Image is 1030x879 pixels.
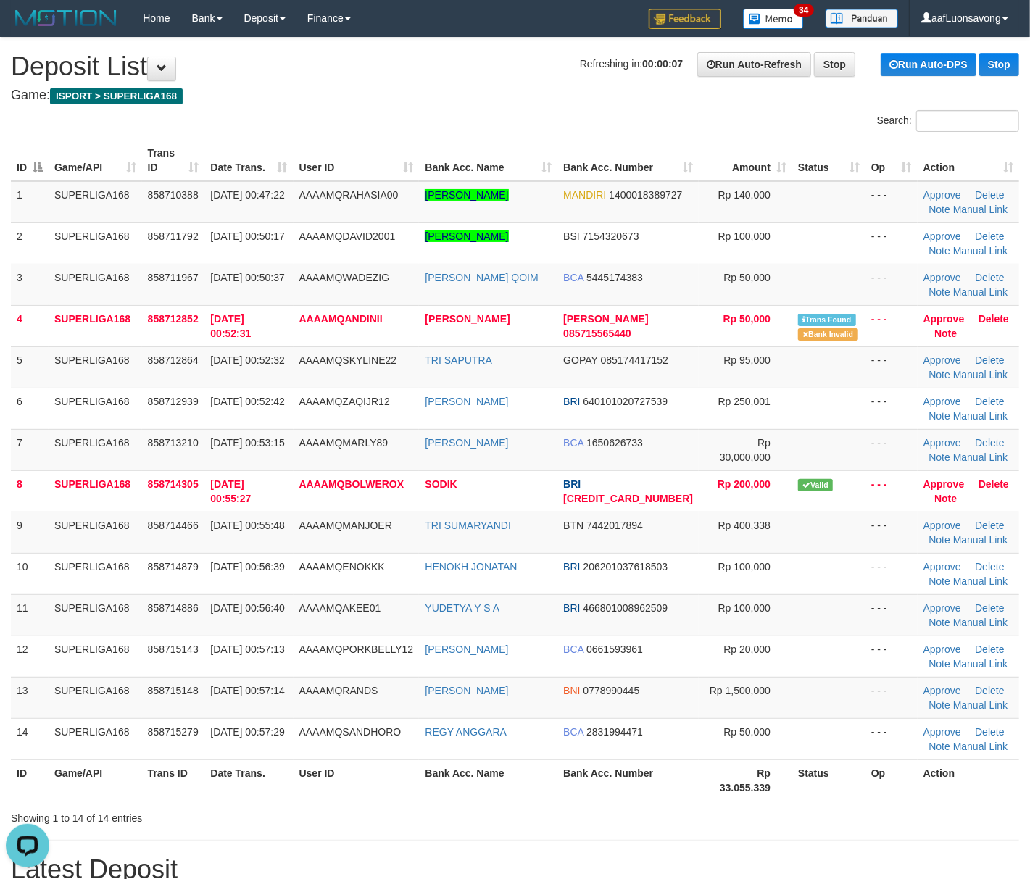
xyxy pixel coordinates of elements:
[425,520,511,531] a: TRI SUMARYANDI
[563,520,583,531] span: BTN
[299,643,414,655] span: AAAAMQPORKBELLY12
[798,479,833,491] span: Valid transaction
[798,314,856,326] span: Similar transaction found
[923,520,961,531] a: Approve
[929,204,950,215] a: Note
[975,561,1004,572] a: Delete
[563,478,581,490] span: BRI
[865,718,918,759] td: - - -
[918,759,1019,801] th: Action
[580,58,683,70] span: Refreshing in:
[11,805,418,825] div: Showing 1 to 14 of 14 entries
[210,230,284,242] span: [DATE] 00:50:17
[934,493,957,504] a: Note
[299,726,402,738] span: AAAAMQSANDHORO
[923,643,961,655] a: Approve
[299,520,392,531] span: AAAAMQMANJOER
[923,313,965,325] a: Approve
[210,561,284,572] span: [DATE] 00:56:39
[210,354,284,366] span: [DATE] 00:52:32
[794,4,813,17] span: 34
[425,230,508,242] a: [PERSON_NAME]
[148,437,199,449] span: 858713210
[563,313,648,325] span: [PERSON_NAME]
[425,313,510,325] a: [PERSON_NAME]
[953,286,1008,298] a: Manual Link
[583,602,668,614] span: Copy 466801008962509 to clipboard
[865,429,918,470] td: - - -
[923,602,961,614] a: Approve
[718,478,771,490] span: Rp 200,000
[723,643,771,655] span: Rp 20,000
[601,354,668,366] span: Copy 085174417152 to clipboard
[642,58,683,70] strong: 00:00:07
[583,230,639,242] span: Copy 7154320673 to clipboard
[975,230,1004,242] a: Delete
[723,313,771,325] span: Rp 50,000
[142,140,205,181] th: Trans ID: activate to sort column ascending
[148,354,199,366] span: 858712864
[609,189,682,201] span: Copy 1400018389727 to clipboard
[299,230,396,242] span: AAAAMQDAVID2001
[923,396,961,407] a: Approve
[210,396,284,407] span: [DATE] 00:52:42
[148,272,199,283] span: 858711967
[718,561,771,572] span: Rp 100,000
[299,437,389,449] span: AAAAMQMARLY89
[865,636,918,677] td: - - -
[210,272,284,283] span: [DATE] 00:50:37
[563,396,580,407] span: BRI
[299,189,399,201] span: AAAAMQRAHASIA00
[148,726,199,738] span: 858715279
[299,313,383,325] span: AAAAMQANDINII
[975,354,1004,366] a: Delete
[557,140,699,181] th: Bank Acc. Number: activate to sort column ascending
[929,575,950,587] a: Note
[11,264,49,305] td: 3
[923,230,961,242] a: Approve
[294,759,420,801] th: User ID
[11,759,49,801] th: ID
[975,520,1004,531] a: Delete
[148,520,199,531] span: 858714466
[210,643,284,655] span: [DATE] 00:57:13
[720,437,771,463] span: Rp 30,000,000
[953,534,1008,546] a: Manual Link
[49,759,142,801] th: Game/API
[718,396,771,407] span: Rp 250,001
[743,9,804,29] img: Button%20Memo.svg
[583,685,640,696] span: Copy 0778990445 to clipboard
[11,181,49,223] td: 1
[710,685,771,696] span: Rp 1,500,000
[865,470,918,512] td: - - -
[563,272,583,283] span: BCA
[923,354,961,366] a: Approve
[929,410,950,422] a: Note
[11,429,49,470] td: 7
[563,602,580,614] span: BRI
[11,346,49,388] td: 5
[6,6,49,49] button: Open LiveChat chat widget
[723,272,771,283] span: Rp 50,000
[425,602,499,614] a: YUDETYA Y S A
[299,602,381,614] span: AAAAMQAKEE01
[210,478,251,504] span: [DATE] 00:55:27
[563,726,583,738] span: BCA
[975,726,1004,738] a: Delete
[11,553,49,594] td: 10
[49,553,142,594] td: SUPERLIGA168
[923,272,961,283] a: Approve
[49,594,142,636] td: SUPERLIGA168
[953,410,1008,422] a: Manual Link
[918,140,1019,181] th: Action: activate to sort column ascending
[929,451,950,463] a: Note
[148,189,199,201] span: 858710388
[210,437,284,449] span: [DATE] 00:53:15
[49,718,142,759] td: SUPERLIGA168
[49,264,142,305] td: SUPERLIGA168
[210,726,284,738] span: [DATE] 00:57:29
[923,685,961,696] a: Approve
[11,7,121,29] img: MOTION_logo.png
[923,189,961,201] a: Approve
[929,658,950,670] a: Note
